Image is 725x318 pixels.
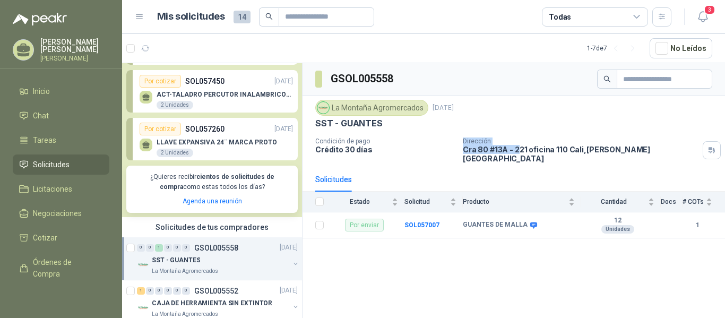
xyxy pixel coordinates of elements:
p: LLAVE EXPANSIVA 24¨ MARCA PROTO [157,139,277,146]
button: No Leídos [650,38,712,58]
div: 0 [182,244,190,252]
p: Condición de pago [315,137,454,145]
div: Todas [549,11,571,23]
a: Tareas [13,130,109,150]
img: Company Logo [137,259,150,271]
span: Licitaciones [33,183,72,195]
p: Cra 80 #13A - 221 oficina 110 Cali , [PERSON_NAME][GEOGRAPHIC_DATA] [463,145,698,163]
div: Unidades [601,225,634,234]
div: Solicitudes [315,174,352,185]
div: 0 [164,287,172,295]
th: # COTs [683,192,725,212]
p: CAJA DE HERRAMIENTA SIN EXTINTOR [152,298,272,308]
p: [DATE] [274,76,293,87]
th: Estado [330,192,404,212]
th: Producto [463,192,581,212]
p: ACT-TALADRO PERCUTOR INALAMBRICO22 [157,91,293,98]
p: [DATE] [433,103,454,113]
p: GSOL005558 [194,244,238,252]
h1: Mis solicitudes [157,9,225,24]
th: Cantidad [581,192,661,212]
p: [PERSON_NAME] [40,55,109,62]
p: SST - GUANTES [152,255,200,265]
span: 14 [234,11,251,23]
p: [PERSON_NAME] [PERSON_NAME] [40,38,109,53]
span: Cantidad [581,198,646,205]
p: [DATE] [274,124,293,134]
span: Solicitud [404,198,448,205]
b: cientos de solicitudes de compra [160,173,274,191]
img: Company Logo [137,302,150,314]
span: Solicitudes [33,159,70,170]
a: Chat [13,106,109,126]
a: Inicio [13,81,109,101]
span: Estado [330,198,390,205]
div: Por cotizar [140,75,181,88]
span: search [265,13,273,20]
span: Producto [463,198,566,205]
div: 0 [173,244,181,252]
a: Solicitudes [13,154,109,175]
img: Company Logo [317,102,329,114]
a: Por cotizarSOL057260[DATE] LLAVE EXPANSIVA 24¨ MARCA PROTO2 Unidades [126,118,298,160]
span: Inicio [33,85,50,97]
div: Por enviar [345,219,384,231]
h3: GSOL005558 [331,71,395,87]
div: 0 [155,287,163,295]
span: Chat [33,110,49,122]
th: Solicitud [404,192,463,212]
div: 2 Unidades [157,149,193,157]
div: 0 [173,287,181,295]
a: Licitaciones [13,179,109,199]
span: search [603,75,611,83]
div: 0 [182,287,190,295]
th: Docs [661,192,683,212]
div: 0 [146,287,154,295]
div: 0 [146,244,154,252]
p: La Montaña Agromercados [152,267,218,276]
div: 0 [164,244,172,252]
div: 0 [137,244,145,252]
span: Órdenes de Compra [33,256,99,280]
span: Tareas [33,134,56,146]
p: [DATE] [280,243,298,253]
img: Logo peakr [13,13,67,25]
div: 1 - 7 de 7 [587,40,641,57]
a: Remisiones [13,288,109,308]
a: Cotizar [13,228,109,248]
p: SST - GUANTES [315,118,383,129]
p: SOL057260 [185,123,225,135]
span: 3 [704,5,715,15]
div: 1 [155,244,163,252]
b: 1 [683,220,712,230]
b: 12 [581,217,654,225]
a: Agenda una reunión [183,197,242,205]
a: 0 0 1 0 0 0 GSOL005558[DATE] Company LogoSST - GUANTESLa Montaña Agromercados [137,242,300,276]
div: La Montaña Agromercados [315,100,428,116]
b: GUANTES DE MALLA [463,221,528,229]
div: 1 [137,287,145,295]
span: Negociaciones [33,208,82,219]
p: Dirección [463,137,698,145]
span: # COTs [683,198,704,205]
p: GSOL005552 [194,287,238,295]
div: Por cotizar [140,123,181,135]
a: Por cotizarSOL057450[DATE] ACT-TALADRO PERCUTOR INALAMBRICO222 Unidades [126,70,298,113]
div: Solicitudes de tus compradores [122,217,302,237]
a: Negociaciones [13,203,109,224]
p: SOL057450 [185,75,225,87]
span: Cotizar [33,232,57,244]
a: SOL057007 [404,221,439,229]
div: 2 Unidades [157,101,193,109]
p: ¿Quieres recibir como estas todos los días? [133,172,291,192]
a: Órdenes de Compra [13,252,109,284]
button: 3 [693,7,712,27]
p: Crédito 30 días [315,145,454,154]
p: [DATE] [280,286,298,296]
